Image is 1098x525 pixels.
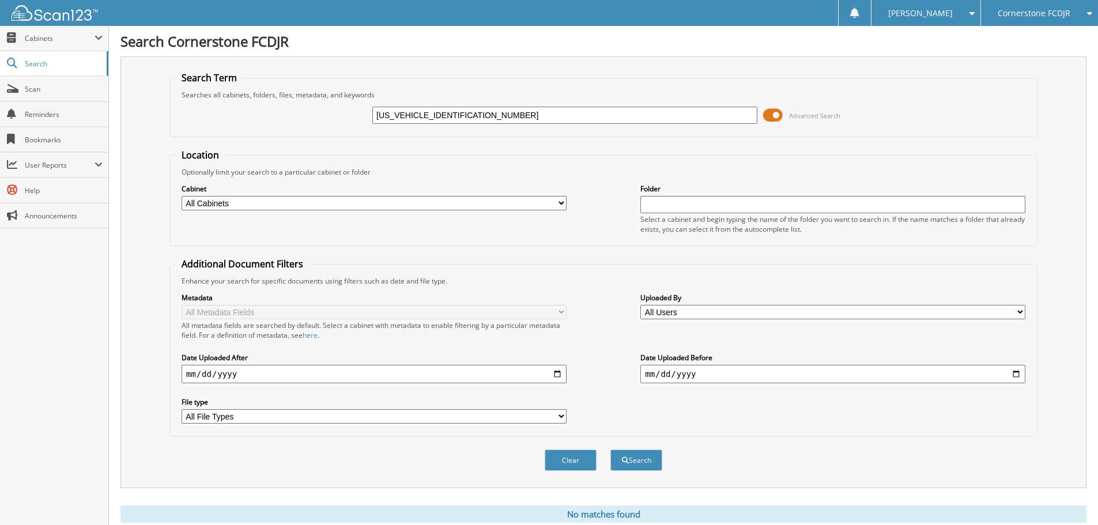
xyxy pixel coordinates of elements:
[182,320,567,340] div: All metadata fields are searched by default. Select a cabinet with metadata to enable filtering b...
[25,59,101,69] span: Search
[176,167,1031,177] div: Optionally limit your search to a particular cabinet or folder
[640,365,1025,383] input: end
[182,397,567,407] label: File type
[176,276,1031,286] div: Enhance your search for specific documents using filters such as date and file type.
[640,353,1025,362] label: Date Uploaded Before
[610,450,662,471] button: Search
[25,109,103,119] span: Reminders
[176,90,1031,100] div: Searches all cabinets, folders, files, metadata, and keywords
[25,160,95,170] span: User Reports
[182,184,567,194] label: Cabinet
[25,211,103,221] span: Announcements
[888,10,953,17] span: [PERSON_NAME]
[640,184,1025,194] label: Folder
[120,505,1086,523] div: No matches found
[25,135,103,145] span: Bookmarks
[176,258,309,270] legend: Additional Document Filters
[176,71,243,84] legend: Search Term
[25,33,95,43] span: Cabinets
[176,149,225,161] legend: Location
[303,330,318,340] a: here
[182,293,567,303] label: Metadata
[640,293,1025,303] label: Uploaded By
[12,5,98,21] img: scan123-logo-white.svg
[182,365,567,383] input: start
[25,84,103,94] span: Scan
[25,186,103,195] span: Help
[182,353,567,362] label: Date Uploaded After
[120,32,1086,51] h1: Search Cornerstone FCDJR
[640,214,1025,234] div: Select a cabinet and begin typing the name of the folder you want to search in. If the name match...
[545,450,597,471] button: Clear
[998,10,1070,17] span: Cornerstone FCDJR
[789,111,840,120] span: Advanced Search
